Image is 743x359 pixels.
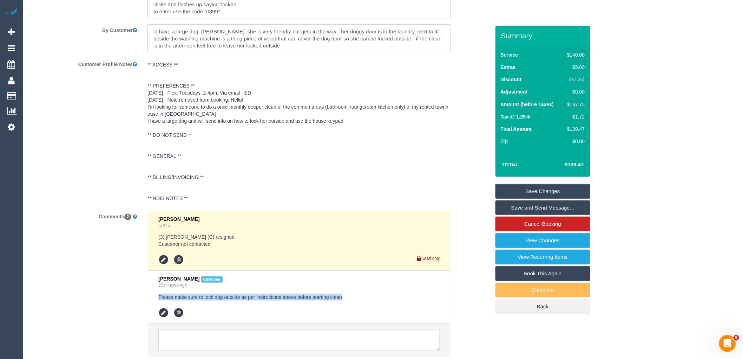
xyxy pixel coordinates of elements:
a: View Recurring Items [495,250,590,264]
h3: Summary [501,32,587,40]
span: [PERSON_NAME] [158,216,199,222]
div: $1.72 [564,113,585,120]
a: Back [495,299,590,314]
div: $140.00 [564,51,585,58]
pre: ** ACCESS ** ** PREFERENCES ** [DATE] - Flex: Tuesdays, 2-4pm. Via email - ED [DATE] - Note remov... [147,61,451,202]
span: 2 [124,214,132,220]
a: View Changes [495,233,590,248]
label: Service [501,51,518,58]
label: Comments [25,211,142,220]
h4: $139.47 [544,162,584,168]
a: Book This Again [495,266,590,281]
a: 22 minutes ago [158,283,187,288]
label: Amount (before Taxes) [501,101,554,108]
div: $5.00 [564,64,585,71]
label: Tip [501,138,508,145]
pre: Please make sure to lock dog outside as per instructions above before starting clean [158,294,440,301]
div: ($7.25) [564,76,585,83]
label: Customer Profile Notes [25,58,142,68]
label: By Customer [25,24,142,34]
div: $139.47 [564,126,585,133]
small: Staff only [423,256,440,261]
div: $137.75 [564,101,585,108]
a: [DATE] [158,223,171,228]
strong: Total [502,161,519,167]
img: Automaid Logo [4,7,18,17]
label: Final Amount [501,126,532,133]
span: Customer [201,276,223,282]
pre: (3) [PERSON_NAME] (C) resigned Customer not contacted [158,233,440,248]
div: $0.00 [564,88,585,95]
label: Extras [501,64,516,71]
div: $0.00 [564,138,585,145]
a: Save and Send Message... [495,200,590,215]
a: Save Changes [495,184,590,199]
label: Adjustment [501,88,528,95]
label: Discount [501,76,522,83]
iframe: Intercom live chat [719,335,736,352]
label: Tax @ 1.25% [501,113,530,120]
a: Cancel Booking [495,217,590,231]
span: 5 [734,335,739,341]
span: [PERSON_NAME] [158,276,199,282]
